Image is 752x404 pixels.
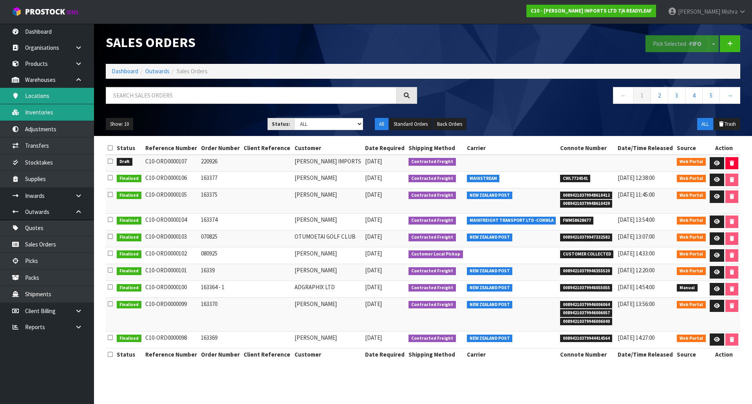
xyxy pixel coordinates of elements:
span: Web Portal [677,192,706,199]
span: Customer Local Pickup [409,250,463,258]
a: 4 [685,87,703,104]
button: Standard Orders [389,118,432,130]
th: Action [708,348,740,361]
span: 00894210379946006064 [560,301,613,309]
button: ALL [697,118,713,130]
th: Reference Number [143,142,199,154]
button: Trash [714,118,740,130]
th: Connote Number [558,142,616,154]
th: Order Number [199,348,242,361]
span: [DATE] 11:45:00 [618,191,654,198]
span: Finalised [117,335,141,342]
th: Reference Number [143,348,199,361]
td: C10-ORD0000099 [143,297,199,331]
span: Web Portal [677,335,706,342]
td: C10-ORD0000104 [143,214,199,230]
span: [DATE] 12:38:00 [618,174,654,181]
span: [DATE] [365,191,382,198]
td: 163369 [199,331,242,348]
td: C10-ORD0000105 [143,188,199,214]
a: 3 [668,87,685,104]
span: Contracted Freight [409,335,456,342]
span: [DATE] 14:33:00 [618,250,654,257]
span: Contracted Freight [409,301,456,309]
td: C10-ORD0000107 [143,155,199,172]
span: CUSTOMER COLLECTED [560,250,614,258]
span: MAINSTREAM [467,175,500,183]
span: [DATE] [365,283,382,291]
th: Shipping Method [407,142,465,154]
button: Pick Selected -FIFO [645,35,709,52]
th: Client Reference [242,348,292,361]
span: 00894210379948610429 [560,200,613,208]
th: Carrier [465,348,558,361]
th: Source [675,142,708,154]
th: Status [115,142,143,154]
a: → [719,87,740,104]
td: [PERSON_NAME] [293,188,363,214]
td: 163370 [199,297,242,331]
span: [DATE] 14:54:00 [618,283,654,291]
span: Web Portal [677,234,706,241]
span: 00894210379946055055 [560,284,613,292]
th: Date Required [363,142,407,154]
td: 163364 - 1 [199,281,242,298]
a: 1 [633,87,651,104]
span: Finalised [117,234,141,241]
td: 16339 [199,264,242,281]
span: ProStock [25,7,65,17]
a: 2 [651,87,668,104]
span: [DATE] [365,158,382,165]
span: Mishra [721,8,738,15]
th: Date/Time Released [616,142,675,154]
span: NEW ZEALAND POST [467,284,513,292]
span: Sales Orders [177,67,208,75]
span: [DATE] 13:54:00 [618,216,654,223]
span: 00894210379948610412 [560,192,613,199]
span: Contracted Freight [409,158,456,166]
span: Web Portal [677,158,706,166]
span: [DATE] [365,250,382,257]
td: 163377 [199,172,242,188]
td: C10-ORD0000102 [143,247,199,264]
span: Finalised [117,267,141,275]
button: All [375,118,389,130]
th: Date Required [363,348,407,361]
td: 220926 [199,155,242,172]
span: 00894210379946006057 [560,309,613,317]
span: [DATE] [365,266,382,274]
td: [PERSON_NAME] [293,297,363,331]
td: ADGRAPHIX LTD [293,281,363,298]
span: Finalised [117,217,141,225]
span: Finalised [117,301,141,309]
span: NEW ZEALAND POST [467,234,513,241]
span: NEW ZEALAND POST [467,335,513,342]
span: Web Portal [677,301,706,309]
span: Contracted Freight [409,234,456,241]
th: Client Reference [242,142,292,154]
nav: Page navigation [429,87,740,106]
td: C10-ORD0000106 [143,172,199,188]
span: [DATE] [365,216,382,223]
a: Outwards [145,67,170,75]
span: 00894210379946006040 [560,318,613,326]
td: [PERSON_NAME] [293,264,363,281]
th: Customer [293,142,363,154]
td: [PERSON_NAME] [293,172,363,188]
th: Source [675,348,708,361]
span: Web Portal [677,250,706,258]
span: [DATE] 12:20:00 [618,266,654,274]
span: Contracted Freight [409,284,456,292]
span: 00894210379944414564 [560,335,613,342]
td: C10-ORD0000098 [143,331,199,348]
td: 070825 [199,230,242,247]
span: [PERSON_NAME] [678,8,720,15]
span: NEW ZEALAND POST [467,267,513,275]
span: Contracted Freight [409,267,456,275]
th: Carrier [465,142,558,154]
strong: C10 - [PERSON_NAME] IMPORTS LTD T/A READYLEAF [531,7,652,14]
th: Date/Time Released [616,348,675,361]
span: [DATE] 14:27:00 [618,334,654,341]
td: [PERSON_NAME] [293,331,363,348]
span: NEW ZEALAND POST [467,301,513,309]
